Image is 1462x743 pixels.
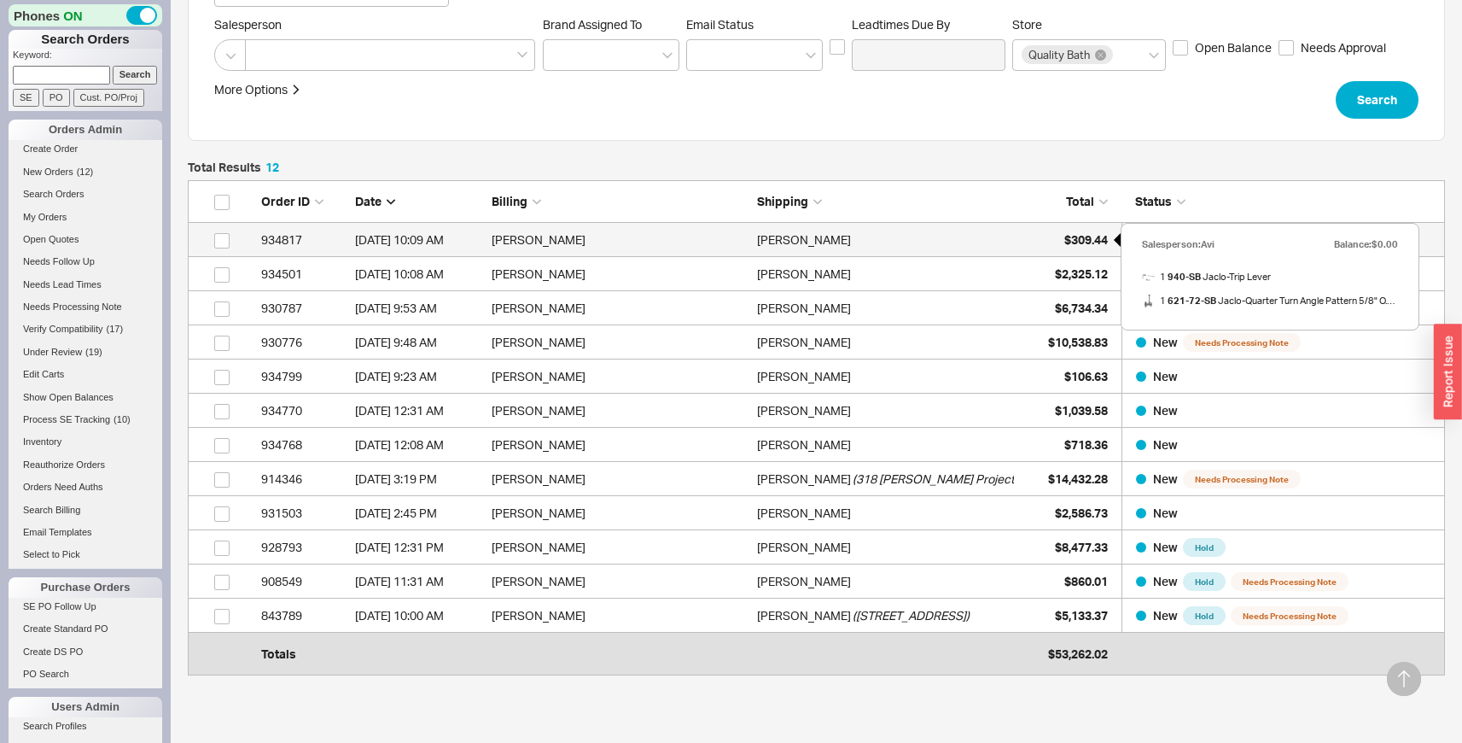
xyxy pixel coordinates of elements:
b: 621-72-SB [1168,295,1216,307]
div: 934770 [261,394,347,428]
span: New [1153,506,1178,520]
span: New [1153,574,1178,588]
div: [PERSON_NAME] [757,428,851,462]
a: 843789[DATE] 10:00 AM[PERSON_NAME][PERSON_NAME]([STREET_ADDRESS])$5,133.37New HoldNeeds Processin... [188,599,1445,633]
span: $1,039.58 [1055,403,1108,418]
div: 8/18/25 2:45 PM [355,496,483,530]
div: [PERSON_NAME] [492,462,748,496]
div: [PERSON_NAME] [757,530,851,565]
span: $6,734.34 [1055,301,1108,315]
div: 928793 [261,530,347,565]
span: ( [STREET_ADDRESS] ) [853,599,970,633]
a: Inventory [9,433,162,451]
div: [PERSON_NAME] [492,394,748,428]
div: 1/2/25 10:00 AM [355,599,483,633]
div: 930787 [261,291,347,325]
a: 934817[DATE] 10:09 AM[PERSON_NAME][PERSON_NAME]$309.44New [188,223,1445,257]
div: [PERSON_NAME] [757,599,851,633]
div: 934799 [261,360,347,394]
div: grid [188,223,1445,667]
div: 8/19/25 9:23 AM [355,360,483,394]
span: $5,133.37 [1055,608,1108,623]
div: 934817 [261,223,347,257]
span: Em ​ ail Status [686,17,754,32]
div: 8/19/25 9:53 AM [355,291,483,325]
div: 930776 [261,325,347,360]
div: 8/18/25 12:31 PM [355,530,483,565]
span: $106.63 [1064,369,1108,383]
div: 8/19/25 9:48 AM [355,325,483,360]
a: 934768[DATE] 12:08 AM[PERSON_NAME][PERSON_NAME]$718.36New [188,428,1445,462]
input: Store [1115,45,1127,65]
span: ( 19 ) [85,347,102,357]
a: Search Orders [9,185,162,203]
span: $10,538.83 [1048,335,1108,349]
a: Verify Compatibility(17) [9,320,162,338]
span: Search [1357,90,1397,110]
span: Status [1135,194,1172,208]
div: 8/18/25 3:19 PM [355,462,483,496]
a: Reauthorize Orders [9,456,162,474]
span: Shipping [757,194,808,208]
span: Under Review [23,347,82,357]
span: Needs Processing Note [1183,470,1301,489]
span: Date [355,194,382,208]
a: New Orders(12) [9,163,162,181]
a: Orders Need Auths [9,478,162,496]
span: ON [63,7,83,25]
span: $309.44 [1064,232,1108,247]
span: Needs Processing Note [1183,333,1301,352]
input: Open Balance [1173,40,1188,56]
span: New [1153,471,1178,486]
div: [PERSON_NAME] [757,257,851,291]
input: Needs Approval [1279,40,1294,56]
span: Store [1012,17,1042,32]
h5: Total Results [188,161,279,173]
span: 12 [265,160,279,174]
img: 621-71-_JACLO__-_Catalog_Picture_ijicwm [1142,295,1155,307]
span: Total [1066,194,1094,208]
div: [PERSON_NAME] [757,462,851,496]
a: Show Open Balances [9,389,162,407]
span: New [1153,437,1178,452]
span: $2,586.73 [1055,506,1108,520]
a: Select to Pick [9,546,162,564]
div: [PERSON_NAME] [757,223,851,257]
div: Balance: $0.00 [1334,232,1398,256]
div: 8/19/25 12:08 AM [355,428,483,462]
a: Create DS PO [9,643,162,661]
a: 934501[DATE] 10:08 AM[PERSON_NAME][PERSON_NAME]$2,325.12New [188,257,1445,291]
div: Purchase Orders [9,577,162,598]
div: [PERSON_NAME] [492,223,748,257]
div: More Options [214,81,288,98]
a: Email Templates [9,524,162,541]
span: $53,262.02 [1048,646,1108,661]
div: Status [1121,193,1436,210]
div: Billing [492,193,748,210]
a: My Orders [9,208,162,226]
span: Hold [1183,538,1226,557]
div: 908549 [261,565,347,599]
a: Under Review(19) [9,343,162,361]
div: [PERSON_NAME] [492,360,748,394]
a: Needs Follow Up [9,253,162,271]
div: Shipping [757,193,1014,210]
input: PO [43,89,70,107]
div: [PERSON_NAME] [757,496,851,530]
div: 931503 [261,496,347,530]
span: New [1153,608,1178,623]
span: $8,477.33 [1055,540,1108,554]
span: Billing [492,194,527,208]
span: ( 318 [PERSON_NAME] Project ) [853,462,1018,496]
span: Hold [1183,572,1226,591]
input: Search [113,66,158,84]
span: New [1153,335,1178,349]
span: Needs Processing Note [1231,606,1348,625]
span: Needs Processing Note [1231,572,1348,591]
svg: open menu [806,52,816,59]
div: [PERSON_NAME] [492,599,748,633]
a: Needs Processing Note [9,298,162,316]
div: 8/19/25 10:08 AM [355,257,483,291]
svg: open menu [662,52,673,59]
div: [PERSON_NAME] [492,291,748,325]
